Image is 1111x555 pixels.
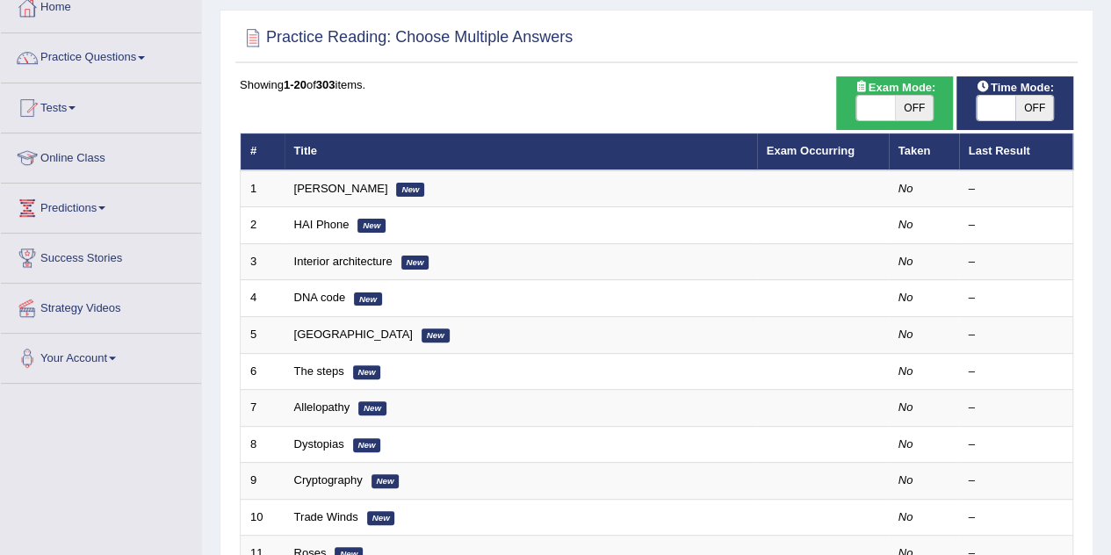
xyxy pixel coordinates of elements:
[1,284,201,328] a: Strategy Videos
[889,133,959,170] th: Taken
[241,353,285,390] td: 6
[969,400,1064,416] div: –
[240,25,573,51] h2: Practice Reading: Choose Multiple Answers
[241,133,285,170] th: #
[241,463,285,500] td: 9
[241,390,285,427] td: 7
[422,328,450,342] em: New
[898,437,913,450] em: No
[294,510,358,523] a: Trade Winds
[372,474,400,488] em: New
[1,184,201,227] a: Predictions
[836,76,953,130] div: Show exams occurring in exams
[316,78,335,91] b: 303
[241,170,285,207] td: 1
[898,218,913,231] em: No
[969,254,1064,270] div: –
[241,317,285,354] td: 5
[294,255,393,268] a: Interior architecture
[358,401,386,415] em: New
[898,364,913,378] em: No
[1,234,201,277] a: Success Stories
[294,437,344,450] a: Dystopias
[969,290,1064,306] div: –
[294,218,350,231] a: HAI Phone
[959,133,1073,170] th: Last Result
[354,292,382,306] em: New
[895,96,934,120] span: OFF
[294,291,346,304] a: DNA code
[898,473,913,487] em: No
[898,400,913,414] em: No
[353,365,381,379] em: New
[1,33,201,77] a: Practice Questions
[969,181,1064,198] div: –
[396,183,424,197] em: New
[294,473,363,487] a: Cryptography
[898,255,913,268] em: No
[240,76,1073,93] div: Showing of items.
[241,426,285,463] td: 8
[898,182,913,195] em: No
[898,510,913,523] em: No
[294,182,388,195] a: [PERSON_NAME]
[1,83,201,127] a: Tests
[1,334,201,378] a: Your Account
[969,217,1064,234] div: –
[1015,96,1054,120] span: OFF
[848,78,942,97] span: Exam Mode:
[367,511,395,525] em: New
[294,328,413,341] a: [GEOGRAPHIC_DATA]
[898,291,913,304] em: No
[241,280,285,317] td: 4
[357,219,386,233] em: New
[353,438,381,452] em: New
[969,509,1064,526] div: –
[767,144,855,157] a: Exam Occurring
[969,436,1064,453] div: –
[898,328,913,341] em: No
[294,364,344,378] a: The steps
[294,400,350,414] a: Allelopathy
[284,78,307,91] b: 1-20
[285,133,757,170] th: Title
[241,499,285,536] td: 10
[401,256,429,270] em: New
[970,78,1061,97] span: Time Mode:
[969,472,1064,489] div: –
[969,364,1064,380] div: –
[1,133,201,177] a: Online Class
[241,243,285,280] td: 3
[969,327,1064,343] div: –
[241,207,285,244] td: 2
